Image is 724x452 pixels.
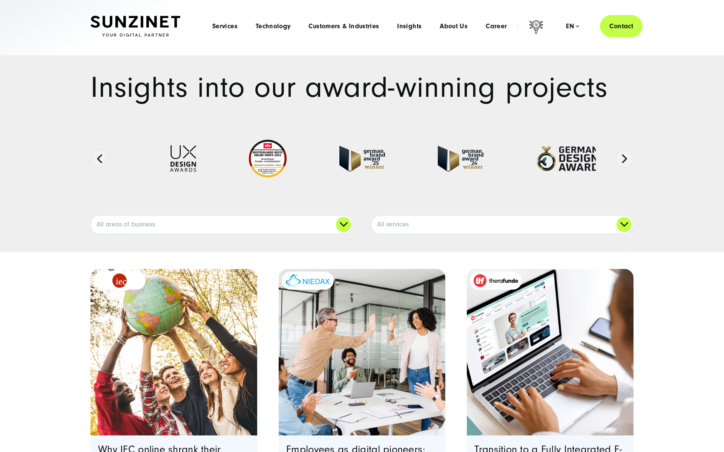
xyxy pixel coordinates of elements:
[279,269,445,435] a: Featured image: a group of colleagues in a modern office environment celebrating a success. One m...
[438,146,483,172] img: German-Brand-Award - fullservice digital agentur SUNZINET
[308,23,379,30] a: Customers & Industries
[486,23,507,30] a: Career
[600,15,643,37] a: Contact
[371,215,633,234] a: All services
[170,145,196,172] img: UX-Design-Awards - fullservice digital agentur SUNZINET
[90,73,633,102] h1: Insights into our award-winning projects
[256,23,291,30] a: Technology
[339,146,385,172] img: German Brand Award winner 2025 - Full Service Digital Agentur SUNZINET
[90,150,109,168] button: Previous
[536,146,598,172] img: German-Design-Award - fullservice digital agentur SUNZINET
[474,274,518,287] img: therafundo_10-2024_logo_2c
[212,23,238,30] a: Services
[279,269,445,435] img: a group of colleagues in a modern office environment celebrating a success. One man is giving a h...
[285,274,330,287] img: niedax-logo
[566,23,579,30] div: en
[112,273,127,288] img: logo_IEC
[397,23,422,30] a: Insights
[249,140,287,177] img: Deutschlands beste Online Shops 2023 - boesner - Kunde - SUNZINET
[440,23,468,30] a: About Us
[615,150,633,168] button: Next
[467,269,633,435] a: Featured image: - Read full post: therafundo – A Seamless Transition to a Fully Integrated E-comm...
[91,215,353,234] a: All areas of business
[90,16,180,37] img: SUNZINET Full Service Digital Agentur
[90,269,257,435] a: Featured image: a group of five diverse young people standing outdoors, holding a globe together....
[90,269,257,435] img: a group of five diverse young people standing outdoors, holding a globe together. They are all sm...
